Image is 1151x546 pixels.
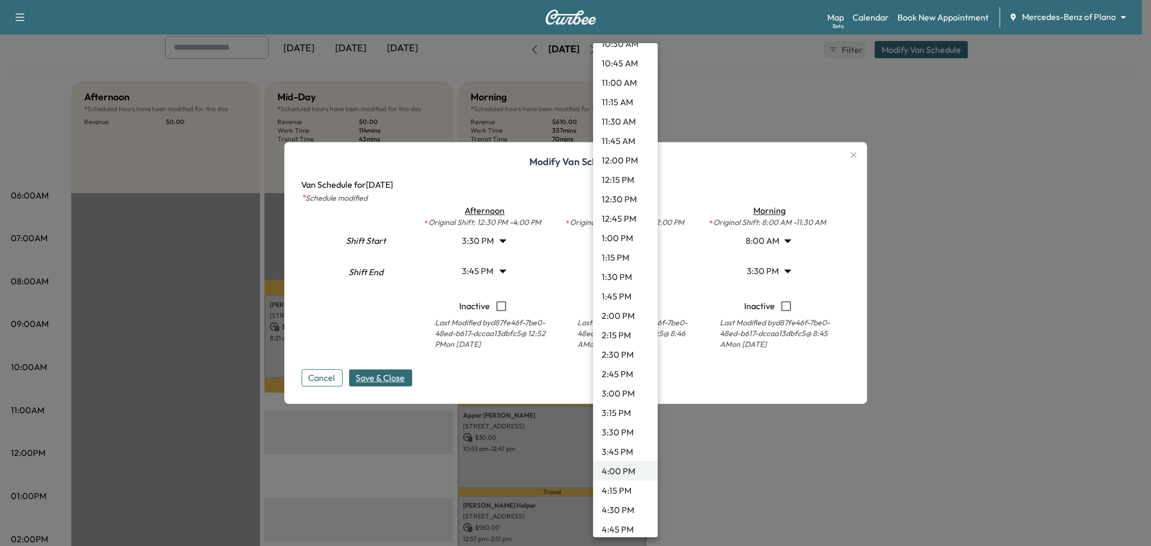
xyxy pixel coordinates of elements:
li: 3:45 PM [593,442,658,461]
li: 1:30 PM [593,267,658,286]
li: 10:30 AM [593,34,658,53]
li: 4:00 PM [593,461,658,481]
li: 2:45 PM [593,364,658,384]
li: 3:30 PM [593,422,658,442]
li: 4:30 PM [593,500,658,520]
li: 1:15 PM [593,248,658,267]
li: 11:45 AM [593,131,658,151]
li: 1:45 PM [593,286,658,306]
li: 2:00 PM [593,306,658,325]
li: 11:00 AM [593,73,658,92]
li: 12:30 PM [593,189,658,209]
li: 2:15 PM [593,325,658,345]
li: 3:15 PM [593,403,658,422]
li: 1:00 PM [593,228,658,248]
li: 11:15 AM [593,92,658,112]
li: 12:00 PM [593,151,658,170]
li: 4:45 PM [593,520,658,539]
li: 2:30 PM [593,345,658,364]
li: 12:15 PM [593,170,658,189]
li: 11:30 AM [593,112,658,131]
li: 4:15 PM [593,481,658,500]
li: 3:00 PM [593,384,658,403]
li: 12:45 PM [593,209,658,228]
li: 10:45 AM [593,53,658,73]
